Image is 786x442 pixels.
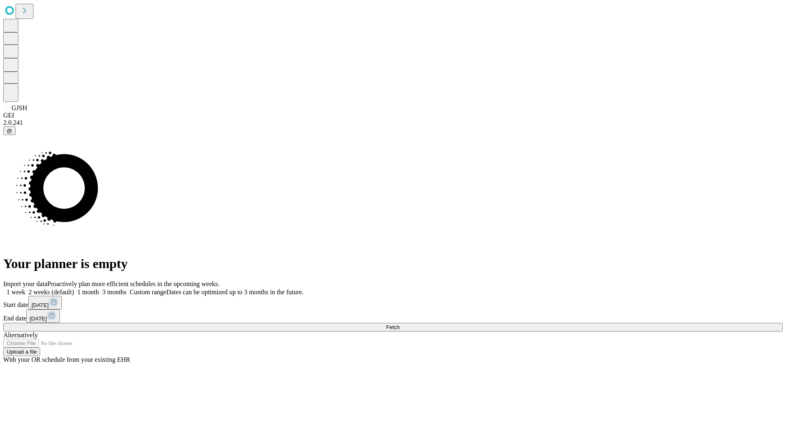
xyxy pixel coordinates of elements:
span: GJSH [11,104,27,111]
span: 1 month [77,289,99,295]
span: [DATE] [29,316,47,322]
span: With your OR schedule from your existing EHR [3,356,130,363]
span: 3 months [102,289,126,295]
button: [DATE] [26,309,60,323]
button: Upload a file [3,347,40,356]
button: @ [3,126,16,135]
span: Import your data [3,280,47,287]
span: [DATE] [32,302,49,308]
button: Fetch [3,323,783,331]
div: GEI [3,112,783,119]
span: Alternatively [3,331,38,338]
span: Fetch [386,324,400,330]
span: 2 weeks (default) [29,289,74,295]
span: @ [7,128,12,134]
span: Proactively plan more efficient schedules in the upcoming weeks. [47,280,219,287]
h1: Your planner is empty [3,256,783,271]
div: End date [3,309,783,323]
span: Custom range [130,289,166,295]
button: [DATE] [28,296,62,309]
div: Start date [3,296,783,309]
div: 2.0.241 [3,119,783,126]
span: 1 week [7,289,25,295]
span: Dates can be optimized up to 3 months in the future. [166,289,303,295]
